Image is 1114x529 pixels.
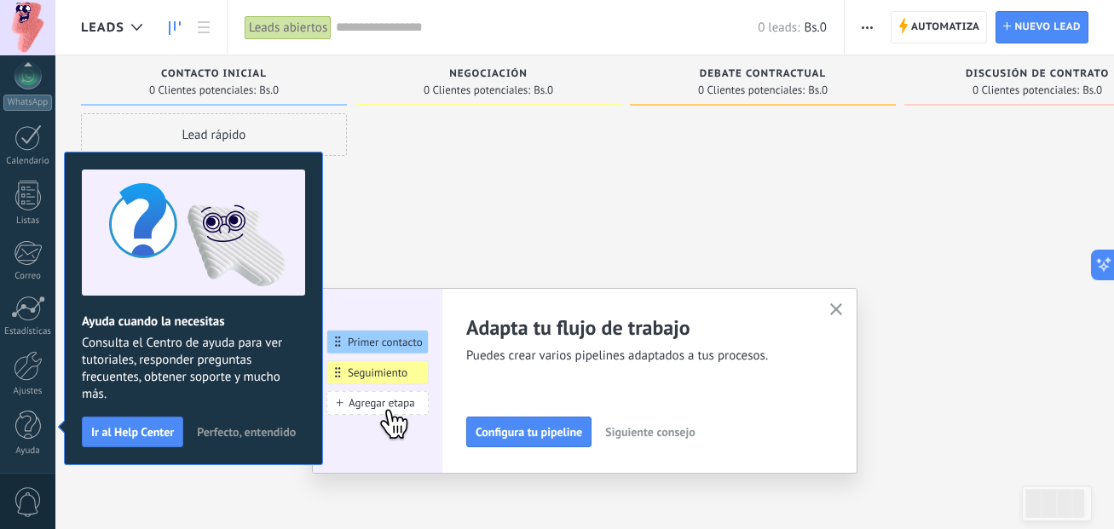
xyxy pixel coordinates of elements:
span: Ir al Help Center [91,426,174,438]
span: Bs.0 [1082,85,1102,95]
span: 0 Clientes potenciales: [149,85,256,95]
span: Puedes crear varios pipelines adaptados a tus procesos. [466,348,809,365]
div: Ajustes [3,386,53,397]
h2: Adapta tu flujo de trabajo [466,314,809,341]
span: Consulta el Centro de ayuda para ver tutoriales, responder preguntas frecuentes, obtener soporte ... [82,335,305,403]
div: Leads abiertos [245,15,332,40]
span: Siguiente consejo [605,426,695,438]
a: Nuevo lead [996,11,1088,43]
span: Automatiza [911,12,980,43]
div: WhatsApp [3,95,52,111]
span: 0 leads: [758,20,799,36]
a: Leads [160,11,189,44]
span: Bs.0 [534,85,553,95]
a: Automatiza [891,11,988,43]
div: Listas [3,216,53,227]
span: Discusión de contrato [966,68,1109,80]
h2: Ayuda cuando la necesitas [82,313,305,330]
button: Siguiente consejo [597,419,702,445]
a: Lista [189,11,218,44]
div: Estadísticas [3,326,53,337]
span: Debate contractual [700,68,826,80]
button: Perfecto, entendido [189,419,303,445]
span: Perfecto, entendido [197,426,296,438]
div: Lead rápido [81,113,347,156]
div: Debate contractual [638,68,887,83]
div: Contacto inicial [89,68,338,83]
div: Negociación [364,68,613,83]
div: Ayuda [3,446,53,457]
div: Correo [3,271,53,282]
span: 0 Clientes potenciales: [973,85,1079,95]
span: 0 Clientes potenciales: [698,85,805,95]
span: Configura tu pipeline [476,426,582,438]
span: Negociación [449,68,528,80]
span: Bs.0 [804,20,826,36]
span: Leads [81,20,124,36]
button: Más [855,11,880,43]
span: Bs.0 [808,85,828,95]
button: Configura tu pipeline [466,417,592,447]
span: Nuevo lead [1014,12,1081,43]
span: Bs.0 [259,85,279,95]
span: 0 Clientes potenciales: [424,85,530,95]
div: Calendario [3,156,53,167]
span: Contacto inicial [161,68,267,80]
button: Ir al Help Center [82,417,183,447]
